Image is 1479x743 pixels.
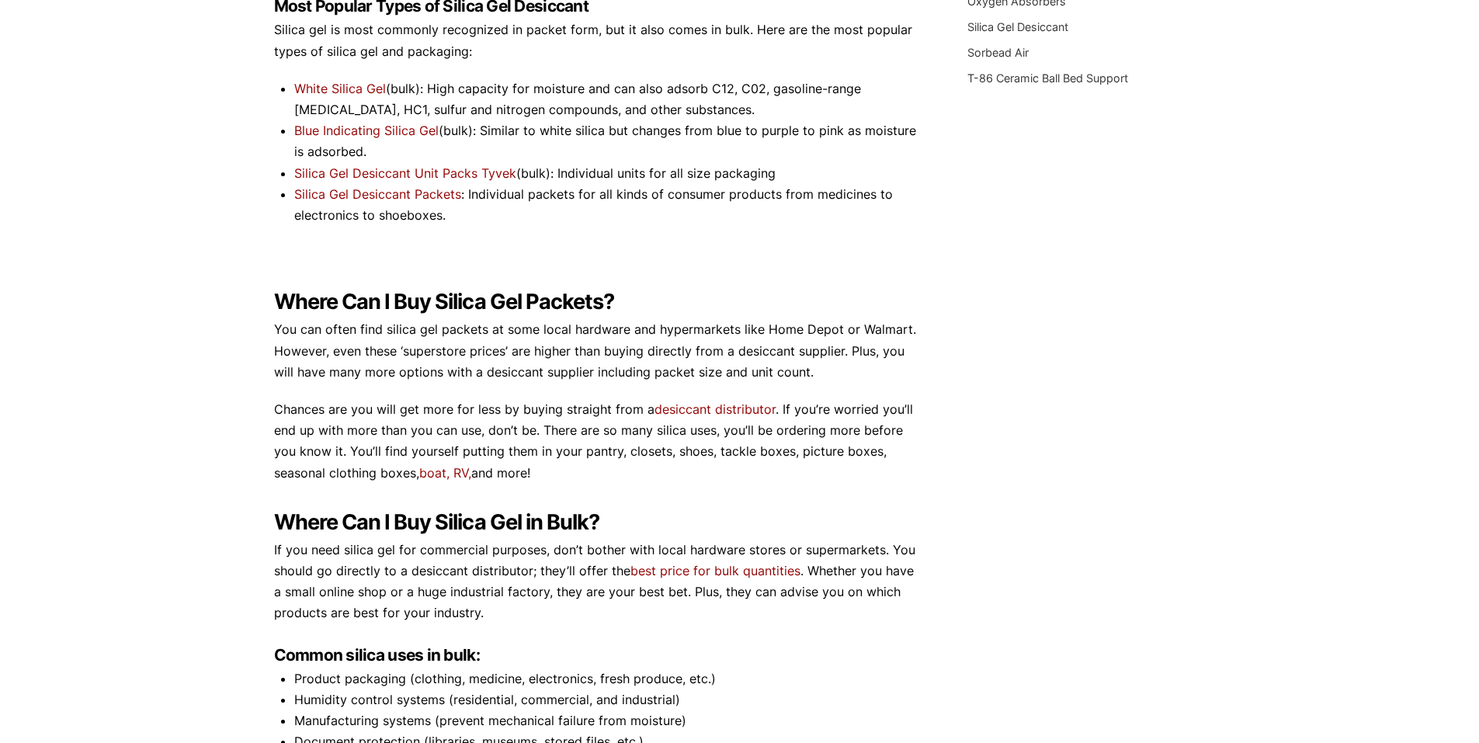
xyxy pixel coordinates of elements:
[630,563,800,578] a: best price for bulk quantities
[294,81,386,96] a: White Silica Gel
[419,465,471,481] a: boat, RV,
[294,120,922,162] li: (bulk): Similar to white silica but changes from blue to purple to pink as moisture is adsorbed.
[294,163,922,184] li: (bulk): Individual units for all size packaging
[294,184,922,226] li: : Individual packets for all kinds of consumer products from medicines to electronics to shoeboxes.
[274,290,922,315] h2: Where Can I Buy Silica Gel Packets?
[274,510,922,536] h2: Where Can I Buy Silica Gel in Bulk?
[967,46,1029,59] a: Sorbead Air
[294,165,516,181] a: Silica Gel Desiccant Unit Packs Tyvek
[294,186,461,202] a: Silica Gel Desiccant Packets
[967,20,1068,33] a: Silica Gel Desiccant
[274,540,922,624] p: If you need silica gel for commercial purposes, don’t bother with local hardware stores or superm...
[274,644,922,665] h3: Common silica uses in bulk:
[967,71,1128,85] a: T-86 Ceramic Ball Bed Support
[274,399,922,484] p: Chances are you will get more for less by buying straight from a . If you’re worried you’ll end u...
[294,123,439,138] a: Blue Indicating Silica Gel
[274,319,922,383] p: You can often find silica gel packets at some local hardware and hypermarkets like Home Depot or ...
[294,710,922,731] li: Manufacturing systems (prevent mechanical failure from moisture)
[274,19,922,61] p: Silica gel is most commonly recognized in packet form, but it also comes in bulk. Here are the mo...
[654,401,776,417] a: desiccant distributor
[294,689,922,710] li: Humidity control systems (residential, commercial, and industrial)
[294,78,922,120] li: (bulk): High capacity for moisture and can also adsorb C12, C02, gasoline-range [MEDICAL_DATA], H...
[294,668,922,689] li: Product packaging (clothing, medicine, electronics, fresh produce, etc.)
